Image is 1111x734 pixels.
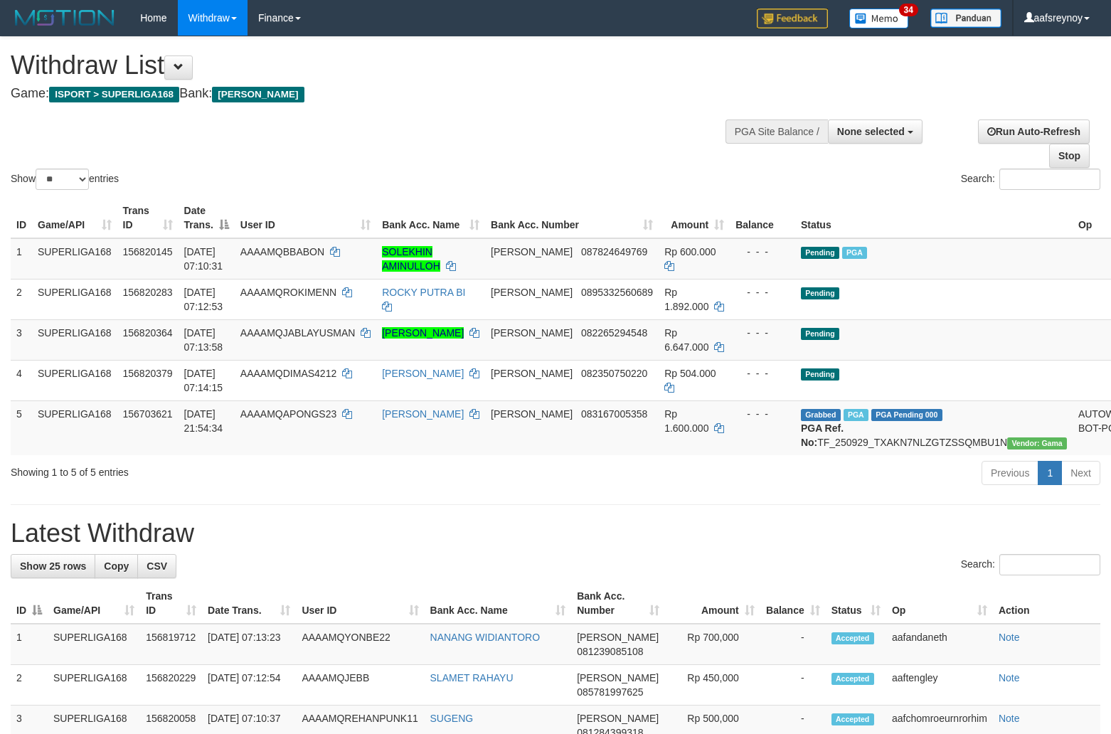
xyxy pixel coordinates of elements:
span: Pending [801,287,839,299]
a: Note [999,713,1020,724]
a: Show 25 rows [11,554,95,578]
span: CSV [147,560,167,572]
a: Next [1061,461,1100,485]
a: NANANG WIDIANTORO [430,632,541,643]
span: AAAAMQJABLAYUSMAN [240,327,356,339]
a: Note [999,672,1020,684]
span: Rp 504.000 [664,368,716,379]
span: Accepted [831,713,874,725]
td: 1 [11,624,48,665]
span: Copy 087824649769 to clipboard [581,246,647,257]
td: 2 [11,665,48,706]
img: Button%20Memo.svg [849,9,909,28]
th: Balance [730,198,795,238]
td: 5 [11,400,32,455]
td: SUPERLIGA168 [32,238,117,280]
a: Previous [982,461,1038,485]
th: Balance: activate to sort column ascending [760,583,826,624]
span: 156820283 [123,287,173,298]
th: Status: activate to sort column ascending [826,583,886,624]
span: [DATE] 07:14:15 [184,368,223,393]
th: Trans ID: activate to sort column ascending [117,198,179,238]
a: [PERSON_NAME] [382,408,464,420]
div: - - - [735,285,790,299]
td: 2 [11,279,32,319]
th: ID: activate to sort column descending [11,583,48,624]
th: Status [795,198,1073,238]
span: [DATE] 07:12:53 [184,287,223,312]
span: Copy 082265294548 to clipboard [581,327,647,339]
div: - - - [735,326,790,340]
span: Rp 1.892.000 [664,287,708,312]
a: ROCKY PUTRA BI [382,287,465,298]
td: [DATE] 07:13:23 [202,624,296,665]
td: 3 [11,319,32,360]
span: Grabbed [801,409,841,421]
td: SUPERLIGA168 [32,400,117,455]
a: [PERSON_NAME] [382,368,464,379]
a: Note [999,632,1020,643]
span: AAAAMQDIMAS4212 [240,368,336,379]
span: AAAAMQBBABON [240,246,324,257]
td: aaftengley [886,665,993,706]
td: AAAAMQYONBE22 [296,624,424,665]
td: 156819712 [140,624,202,665]
span: Copy 081239085108 to clipboard [577,646,643,657]
button: None selected [828,119,923,144]
span: [PERSON_NAME] [212,87,304,102]
span: Marked by aafchhiseyha [844,409,868,421]
span: Copy 0895332560689 to clipboard [581,287,653,298]
span: Marked by aafromsomean [842,247,867,259]
span: Pending [801,368,839,381]
td: SUPERLIGA168 [32,279,117,319]
th: User ID: activate to sort column ascending [235,198,376,238]
span: Accepted [831,673,874,685]
span: Vendor URL: https://trx31.1velocity.biz [1007,437,1067,450]
span: AAAAMQROKIMENN [240,287,336,298]
td: SUPERLIGA168 [32,319,117,360]
a: Run Auto-Refresh [978,119,1090,144]
span: [PERSON_NAME] [577,713,659,724]
span: Copy [104,560,129,572]
div: Showing 1 to 5 of 5 entries [11,459,452,479]
td: AAAAMQJEBB [296,665,424,706]
a: SOLEKHIN AMINULLOH [382,246,440,272]
td: SUPERLIGA168 [48,665,140,706]
div: - - - [735,245,790,259]
th: Game/API: activate to sort column ascending [48,583,140,624]
span: Copy 085781997625 to clipboard [577,686,643,698]
span: 156703621 [123,408,173,420]
span: AAAAMQAPONGS23 [240,408,336,420]
td: SUPERLIGA168 [32,360,117,400]
span: Copy 082350750220 to clipboard [581,368,647,379]
th: Amount: activate to sort column ascending [665,583,760,624]
span: Rp 6.647.000 [664,327,708,353]
label: Show entries [11,169,119,190]
span: [PERSON_NAME] [491,287,573,298]
span: Copy 083167005358 to clipboard [581,408,647,420]
div: PGA Site Balance / [725,119,828,144]
span: [PERSON_NAME] [577,672,659,684]
span: Rp 600.000 [664,246,716,257]
div: - - - [735,366,790,381]
a: SLAMET RAHAYU [430,672,514,684]
th: Bank Acc. Number: activate to sort column ascending [485,198,659,238]
input: Search: [999,554,1100,575]
span: Rp 1.600.000 [664,408,708,434]
span: [DATE] 21:54:34 [184,408,223,434]
h1: Withdraw List [11,51,726,80]
span: 156820364 [123,327,173,339]
td: [DATE] 07:12:54 [202,665,296,706]
a: CSV [137,554,176,578]
label: Search: [961,554,1100,575]
th: User ID: activate to sort column ascending [296,583,424,624]
th: Date Trans.: activate to sort column descending [179,198,235,238]
td: SUPERLIGA168 [48,624,140,665]
span: Accepted [831,632,874,644]
h1: Latest Withdraw [11,519,1100,548]
td: 1 [11,238,32,280]
a: [PERSON_NAME] [382,327,464,339]
span: [DATE] 07:10:31 [184,246,223,272]
td: - [760,665,826,706]
img: Feedback.jpg [757,9,828,28]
